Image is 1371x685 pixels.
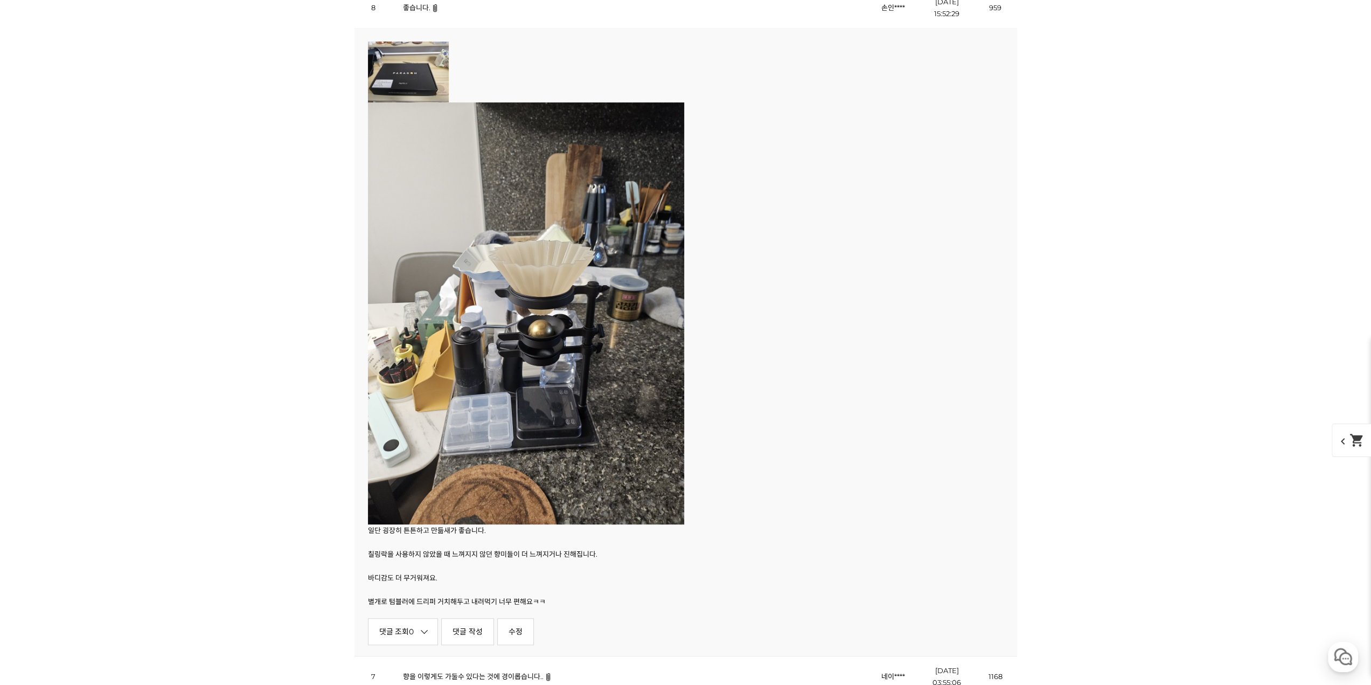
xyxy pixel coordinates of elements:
[368,572,1004,584] p: 바디감도 더 무거워져요.
[409,627,414,636] em: 0
[34,358,40,366] span: 홈
[545,673,551,681] img: 파일첨부
[441,618,494,645] a: 댓글 작성
[71,342,139,369] a: 대화
[403,672,544,681] a: 향을 이렇게도 가둘수 있다는 것에 경이롭습니다..
[99,358,112,367] span: 대화
[368,524,1004,536] p: 일단 굉장히 튼튼하고 만듦새가 좋습니다.
[3,342,71,369] a: 홈
[368,618,439,645] a: 댓글 조회0
[403,3,430,12] a: 좋습니다.
[1349,433,1365,448] mat-icon: shopping_cart
[497,618,534,645] a: 수정
[432,4,438,12] img: 파일첨부
[368,548,1004,560] p: 칠링락을 사용하지 않았을 때 느껴지지 않던 향미들이 더 느껴지거나 진해집니다.
[166,358,179,366] span: 설정
[368,596,1004,607] p: 별개로 텀블러에 드리퍼 거치해두고 내려먹기 너무 편해요ㅋㅋ
[139,342,207,369] a: 설정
